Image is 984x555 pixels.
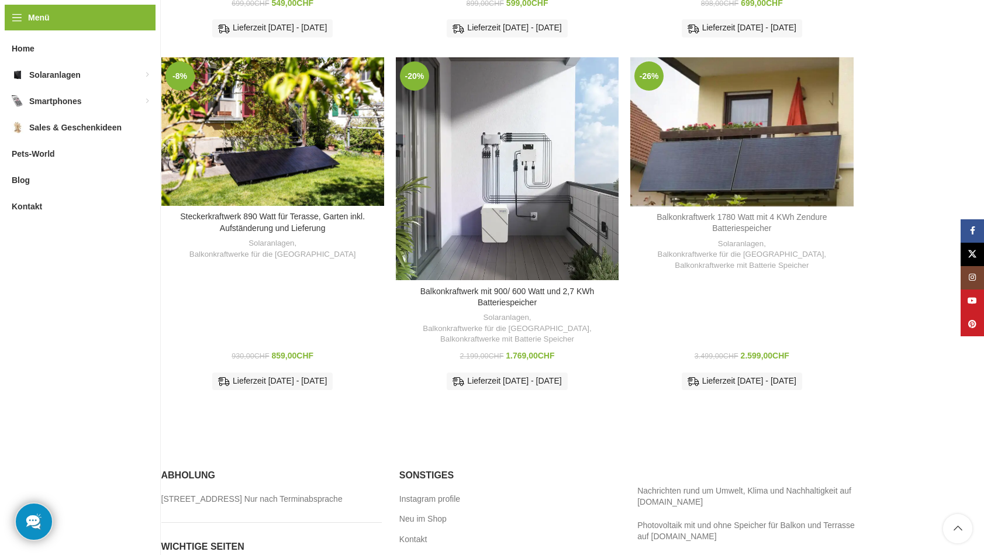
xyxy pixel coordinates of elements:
span: CHF [296,351,313,360]
img: Smartphones [12,95,23,107]
a: Balkonkraftwerk mit 900/ 600 Watt und 2,7 KWh Batteriespeicher [420,287,595,308]
img: Sales & Geschenkideen [12,122,23,133]
div: Lieferzeit [DATE] - [DATE] [682,19,802,37]
div: Lieferzeit [DATE] - [DATE] [212,373,333,390]
bdi: 1.769,00 [506,351,554,360]
a: Instagram Social Link [961,266,984,289]
span: Kontakt [12,196,42,217]
a: Balkonkraftwerke für die [GEOGRAPHIC_DATA] [189,249,356,260]
span: Sales & Geschenkideen [29,117,122,138]
a: Pinterest Social Link [961,313,984,336]
bdi: 859,00 [272,351,314,360]
a: Balkonkraftwerke mit Batterie Speicher [675,260,809,271]
span: Smartphones [29,91,81,112]
div: , [167,238,378,260]
a: Scroll to top button [943,514,972,543]
h5: Abholung [161,469,382,482]
bdi: 2.599,00 [741,351,789,360]
img: Solaranlagen [12,69,23,81]
a: Nachrichten rund um Umwelt, Klima und Nachhaltigkeit auf [DOMAIN_NAME] [637,486,851,507]
a: Photovoltaik mit und ohne Speicher für Balkon und Terrasse auf [DOMAIN_NAME] [637,520,855,542]
span: Pets-World [12,143,55,164]
span: CHF [254,352,270,360]
span: -26% [634,61,664,91]
h5: Sonstiges [399,469,620,482]
a: Balkonkraftwerke für die [GEOGRAPHIC_DATA] [658,249,824,260]
div: , , [636,239,847,271]
span: Menü [28,11,50,24]
span: -20% [400,61,429,91]
a: Balkonkraftwerke für die [GEOGRAPHIC_DATA] [423,323,589,335]
a: Solaranlagen [483,312,529,323]
div: Lieferzeit [DATE] - [DATE] [212,19,333,37]
div: Lieferzeit [DATE] - [DATE] [447,19,567,37]
a: Steckerkraftwerk 890 Watt für Terasse, Garten inkl. Aufständerung und Lieferung [161,57,384,206]
span: Solaranlagen [29,64,81,85]
span: Blog [12,170,30,191]
a: [STREET_ADDRESS] Nur nach Terminabsprache [161,494,344,505]
span: CHF [723,352,738,360]
a: Kontakt [399,534,428,546]
span: CHF [772,351,789,360]
a: Solaranlagen [718,239,764,250]
a: Solaranlagen [248,238,294,249]
a: Facebook Social Link [961,219,984,243]
span: -8% [165,61,195,91]
a: Balkonkraftwerke mit Batterie Speicher [440,334,574,345]
a: Balkonkraftwerk 1780 Watt mit 4 KWh Zendure Batteriespeicher [630,57,853,206]
a: Balkonkraftwerk 1780 Watt mit 4 KWh Zendure Batteriespeicher [657,212,827,233]
span: CHF [538,351,555,360]
a: X Social Link [961,243,984,266]
div: Lieferzeit [DATE] - [DATE] [447,373,567,390]
a: Neu im Shop [399,513,448,525]
h5: Wichtige seiten [161,540,382,553]
a: YouTube Social Link [961,289,984,313]
div: , , [402,312,613,345]
bdi: 930,00 [232,352,269,360]
bdi: 2.199,00 [460,352,503,360]
bdi: 3.499,00 [695,352,738,360]
span: Home [12,38,34,59]
span: CHF [488,352,503,360]
a: Instagram profile [399,494,461,505]
div: Lieferzeit [DATE] - [DATE] [682,373,802,390]
a: Steckerkraftwerk 890 Watt für Terasse, Garten inkl. Aufständerung und Lieferung [180,212,365,233]
a: Balkonkraftwerk mit 900/ 600 Watt und 2,7 KWh Batteriespeicher [396,57,619,280]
